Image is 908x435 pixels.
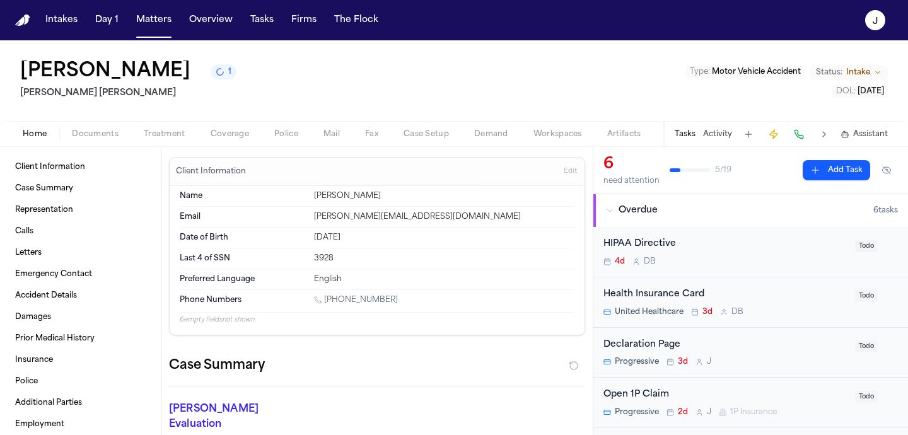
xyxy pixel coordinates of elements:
span: Status: [816,67,842,78]
a: Call 1 (586) 701-9343 [314,295,398,305]
div: English [314,274,574,284]
a: Client Information [10,157,151,177]
div: Open 1P Claim [603,388,847,402]
button: Hide completed tasks (⌘⇧H) [875,160,898,180]
span: United Healthcare [615,307,684,317]
span: Type : [690,68,710,76]
dt: Name [180,191,306,201]
button: Change status from Intake [810,65,888,80]
a: Calls [10,221,151,241]
button: Tasks [675,129,696,139]
div: Health Insurance Card [603,287,847,302]
a: Employment [10,414,151,434]
button: Add Task [803,160,870,180]
div: 6 [603,154,660,175]
span: J [707,357,711,367]
img: Finch Logo [15,14,30,26]
button: Matters [131,9,177,32]
span: Treatment [144,129,185,139]
a: Police [10,371,151,391]
span: J [707,407,711,417]
button: Create Immediate Task [765,125,783,143]
span: D B [731,307,743,317]
span: Documents [72,129,119,139]
button: Edit matter name [20,61,190,83]
a: Damages [10,307,151,327]
button: Day 1 [90,9,124,32]
div: Declaration Page [603,338,847,352]
span: 2d [678,407,688,417]
span: 6 task s [873,206,898,216]
div: HIPAA Directive [603,237,847,252]
div: Open task: Declaration Page [593,328,908,378]
a: Tasks [245,9,279,32]
span: Artifacts [607,129,641,139]
a: Additional Parties [10,393,151,413]
span: 3d [702,307,713,317]
span: Overdue [619,204,658,217]
span: DOL : [836,88,856,95]
button: Intakes [40,9,83,32]
button: Overdue6tasks [593,194,908,227]
a: Letters [10,243,151,263]
span: Todo [855,391,878,403]
h1: [PERSON_NAME] [20,61,190,83]
a: Insurance [10,350,151,370]
a: Representation [10,200,151,220]
span: Fax [365,129,378,139]
span: Todo [855,340,878,352]
span: Home [23,129,47,139]
a: Case Summary [10,178,151,199]
span: D B [644,257,656,267]
p: [PERSON_NAME] Evaluation [169,402,298,432]
button: Activity [703,129,732,139]
span: Assistant [853,129,888,139]
span: Mail [323,129,340,139]
button: Edit [560,161,581,182]
button: 1 active task [211,64,236,79]
span: Coverage [211,129,249,139]
h2: [PERSON_NAME] [PERSON_NAME] [20,86,236,101]
h3: Client Information [173,166,248,177]
div: Open task: HIPAA Directive [593,227,908,277]
a: Home [15,14,30,26]
span: Case Setup [404,129,449,139]
span: 1P Insurance [730,407,777,417]
button: Overview [184,9,238,32]
button: Firms [286,9,322,32]
p: 6 empty fields not shown. [180,315,574,325]
button: The Flock [329,9,383,32]
span: Phone Numbers [180,295,242,305]
span: Intake [846,67,870,78]
div: Open task: Health Insurance Card [593,277,908,328]
span: Demand [474,129,508,139]
dt: Date of Birth [180,233,306,243]
span: 1 [228,67,231,77]
h2: Case Summary [169,356,265,376]
span: [DATE] [858,88,884,95]
a: Emergency Contact [10,264,151,284]
span: Police [274,129,298,139]
div: 3928 [314,253,574,264]
button: Make a Call [790,125,808,143]
span: Todo [855,290,878,302]
button: Add Task [740,125,757,143]
a: Accident Details [10,286,151,306]
button: Edit Type: Motor Vehicle Accident [686,66,805,78]
dt: Preferred Language [180,274,306,284]
dt: Last 4 of SSN [180,253,306,264]
span: 4d [615,257,625,267]
span: Motor Vehicle Accident [712,68,801,76]
span: Progressive [615,357,659,367]
span: 5 / 19 [715,165,731,175]
button: Edit DOL: 2025-08-20 [832,85,888,98]
span: Progressive [615,407,659,417]
span: 3d [678,357,688,367]
span: Todo [855,240,878,252]
button: Assistant [841,129,888,139]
